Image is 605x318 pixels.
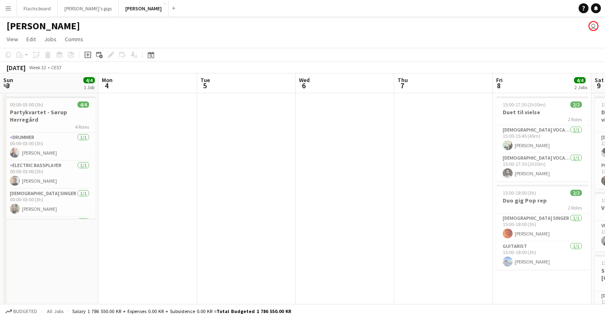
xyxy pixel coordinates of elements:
span: 4/4 [83,77,95,83]
app-card-role: Drummer1/100:00-03:00 (3h)[PERSON_NAME] [3,133,96,161]
a: View [3,34,21,45]
span: 2/2 [570,101,582,108]
span: Edit [26,35,36,43]
app-card-role: [DEMOGRAPHIC_DATA] Singer1/115:00-18:00 (3h)[PERSON_NAME] [496,214,589,242]
span: 2/2 [570,190,582,196]
span: Sat [595,76,604,84]
span: Tue [200,76,210,84]
span: Wed [299,76,310,84]
button: Flachs board [17,0,58,16]
span: 7 [396,81,408,90]
span: Jobs [44,35,56,43]
app-job-card: 00:00-03:00 (3h)4/4Partykvartet - Sørup Herregård4 RolesDrummer1/100:00-03:00 (3h)[PERSON_NAME]El... [3,97,96,219]
span: 9 [593,81,604,90]
app-card-role: [DEMOGRAPHIC_DATA] Singer1/100:00-03:00 (3h)[PERSON_NAME] [3,189,96,217]
h3: Duet til vielse [496,108,589,116]
span: 8 [495,81,503,90]
div: [DATE] [7,64,26,72]
app-job-card: 15:00-17:30 (2h30m)2/2Duet til vielse2 Roles[DEMOGRAPHIC_DATA] Vocal + Piano1/115:00-15:45 (45m)[... [496,97,589,181]
a: Jobs [41,34,60,45]
span: 15:00-18:00 (3h) [503,190,536,196]
h3: Partykvartet - Sørup Herregård [3,108,96,123]
span: Mon [102,76,113,84]
span: Total Budgeted 1 786 550.00 KR [217,308,291,314]
button: Budgeted [4,307,38,316]
span: 6 [298,81,310,90]
div: CEST [51,64,62,71]
span: 2 Roles [568,205,582,211]
app-card-role: [DEMOGRAPHIC_DATA] Vocal + Piano1/115:00-15:45 (45m)[PERSON_NAME] [496,125,589,153]
div: Salary 1 786 550.00 KR + Expenses 0.00 KR + Subsistence 0.00 KR = [72,308,291,314]
span: 00:00-03:00 (3h) [10,101,43,108]
span: View [7,35,18,43]
span: 4/4 [78,101,89,108]
span: Fri [496,76,503,84]
span: 2 Roles [568,116,582,122]
app-card-role: Guitarist1/115:00-18:00 (3h)[PERSON_NAME] [496,242,589,270]
span: 3 [2,81,13,90]
div: 1 Job [84,84,94,90]
button: [PERSON_NAME] [119,0,169,16]
span: 4/4 [574,77,586,83]
a: Comms [61,34,87,45]
div: 2 Jobs [574,84,587,90]
span: Sun [3,76,13,84]
app-job-card: 15:00-18:00 (3h)2/2Duo gig Pop rep2 Roles[DEMOGRAPHIC_DATA] Singer1/115:00-18:00 (3h)[PERSON_NAME... [496,185,589,270]
span: 4 [101,81,113,90]
h3: Duo gig Pop rep [496,197,589,204]
span: 4 Roles [75,124,89,130]
span: All jobs [45,308,65,314]
app-card-role: [DEMOGRAPHIC_DATA] Vocal + Guitar1/115:00-17:30 (2h30m)[PERSON_NAME] [496,153,589,181]
app-card-role: Guitarist1/1 [3,217,96,245]
span: 15:00-17:30 (2h30m) [503,101,546,108]
span: Comms [65,35,83,43]
span: Thu [398,76,408,84]
span: Budgeted [13,309,37,314]
app-user-avatar: Asger Søgaard Hajslund [589,21,598,31]
span: 5 [199,81,210,90]
a: Edit [23,34,39,45]
button: [PERSON_NAME]'s gigs [58,0,119,16]
app-card-role: Electric Bassplayer1/100:00-03:00 (3h)[PERSON_NAME] [3,161,96,189]
span: Week 32 [27,64,48,71]
h1: [PERSON_NAME] [7,20,80,32]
